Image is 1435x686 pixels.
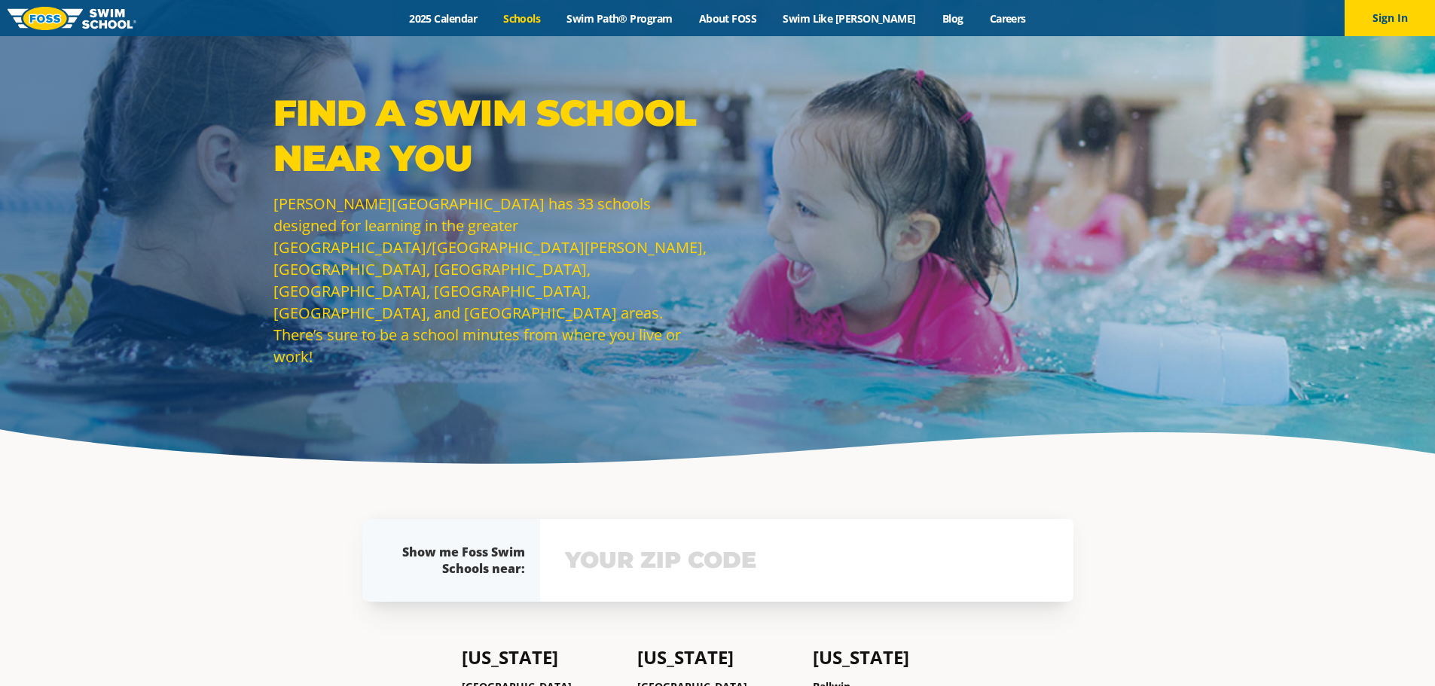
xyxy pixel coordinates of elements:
input: YOUR ZIP CODE [561,538,1052,582]
div: Show me Foss Swim Schools near: [392,544,525,577]
h4: [US_STATE] [813,647,973,668]
a: Swim Path® Program [554,11,685,26]
a: Swim Like [PERSON_NAME] [770,11,930,26]
p: Find a Swim School Near You [273,90,710,181]
a: Careers [976,11,1039,26]
h4: [US_STATE] [637,647,798,668]
p: [PERSON_NAME][GEOGRAPHIC_DATA] has 33 schools designed for learning in the greater [GEOGRAPHIC_DA... [273,193,710,367]
a: About FOSS [685,11,770,26]
h4: [US_STATE] [462,647,622,668]
a: Schools [490,11,554,26]
img: FOSS Swim School Logo [8,7,136,30]
a: Blog [929,11,976,26]
a: 2025 Calendar [396,11,490,26]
